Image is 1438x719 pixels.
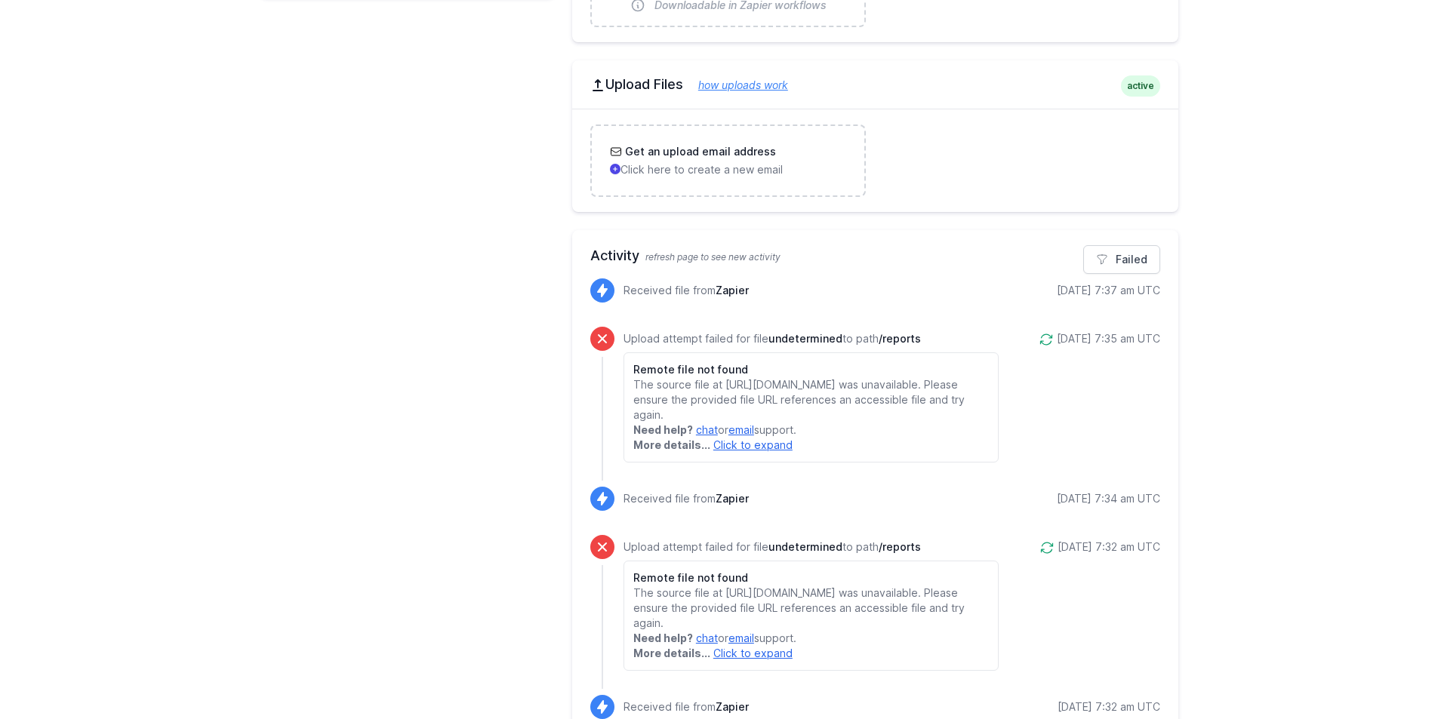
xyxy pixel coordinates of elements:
p: Upload attempt failed for file to path [624,331,999,346]
h6: Remote file not found [633,570,989,585]
p: Upload attempt failed for file to path [624,539,999,555]
a: Click to expand [713,438,793,451]
div: [DATE] 7:32 am UTC [1058,699,1160,714]
h2: Activity [590,245,1160,266]
a: chat [696,423,718,436]
strong: Need help? [633,631,693,644]
a: email [728,423,754,436]
span: undetermined [768,540,842,553]
span: active [1121,75,1160,97]
a: Click to expand [713,647,793,659]
p: or support. [633,631,989,646]
iframe: Drift Widget Chat Controller [1363,644,1420,701]
div: [DATE] 7:35 am UTC [1057,331,1160,346]
h6: Remote file not found [633,362,989,377]
strong: More details... [633,647,710,659]
a: Get an upload email address Click here to create a new email [592,126,864,195]
a: Failed [1083,245,1160,274]
a: email [728,631,754,644]
p: Received file from [624,491,749,506]
span: refresh page to see new activity [645,251,781,263]
span: Zapier [716,492,749,505]
p: Received file from [624,699,749,714]
div: [DATE] 7:34 am UTC [1057,491,1160,506]
a: chat [696,631,718,644]
span: /reports [879,332,921,345]
a: how uploads work [683,78,788,91]
p: The source file at [URL][DOMAIN_NAME] was unavailable. Please ensure the provided file URL refere... [633,585,989,631]
div: [DATE] 7:37 am UTC [1057,283,1160,298]
strong: More details... [633,438,710,451]
span: /reports [879,540,921,553]
p: Received file from [624,283,749,298]
p: The source file at [URL][DOMAIN_NAME] was unavailable. Please ensure the provided file URL refere... [633,377,989,422]
span: Zapier [716,700,749,713]
h2: Upload Files [590,75,1160,94]
span: undetermined [768,332,842,345]
p: or support. [633,422,989,438]
p: Click here to create a new email [610,162,846,177]
div: [DATE] 7:32 am UTC [1058,539,1160,555]
span: Zapier [716,284,749,297]
strong: Need help? [633,423,693,436]
h3: Get an upload email address [622,144,776,159]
